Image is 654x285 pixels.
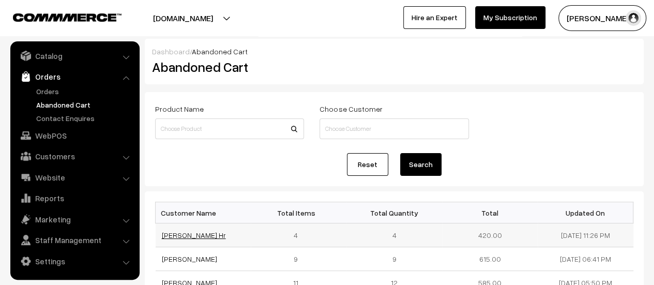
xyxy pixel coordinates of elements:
a: Reports [13,189,136,207]
button: Search [400,153,442,176]
td: [DATE] 11:26 PM [538,223,633,247]
label: Product Name [155,103,204,114]
td: [DATE] 06:41 PM [538,247,633,271]
td: 4 [346,223,442,247]
a: [PERSON_NAME] Hr [162,231,226,239]
a: Catalog [13,47,136,65]
a: Marketing [13,210,136,229]
a: [PERSON_NAME] [162,254,217,263]
th: Total Quantity [346,202,442,223]
th: Customer Name [156,202,251,223]
a: Customers [13,147,136,166]
button: [DOMAIN_NAME] [117,5,249,31]
a: Abandoned Cart [34,99,136,110]
a: Contact Enquires [34,113,136,124]
th: Total Items [251,202,346,223]
span: Abandoned Cart [192,47,248,56]
a: Orders [13,67,136,86]
td: 420.00 [442,223,538,247]
input: Choose Customer [320,118,468,139]
a: Reset [347,153,388,176]
th: Total [442,202,538,223]
a: WebPOS [13,126,136,145]
input: Choose Product [155,118,304,139]
a: Dashboard [152,47,190,56]
td: 615.00 [442,247,538,271]
button: [PERSON_NAME] [558,5,646,31]
img: user [626,10,641,26]
label: Choose Customer [320,103,382,114]
a: Website [13,168,136,187]
a: Staff Management [13,231,136,249]
td: 4 [251,223,346,247]
div: / [152,46,636,57]
a: My Subscription [475,6,545,29]
td: 9 [346,247,442,271]
a: Settings [13,252,136,271]
th: Updated On [538,202,633,223]
a: Hire an Expert [403,6,466,29]
a: Orders [34,86,136,97]
img: COMMMERCE [13,13,121,21]
h2: Abandoned Cart [152,59,303,75]
td: 9 [251,247,346,271]
a: COMMMERCE [13,10,103,23]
